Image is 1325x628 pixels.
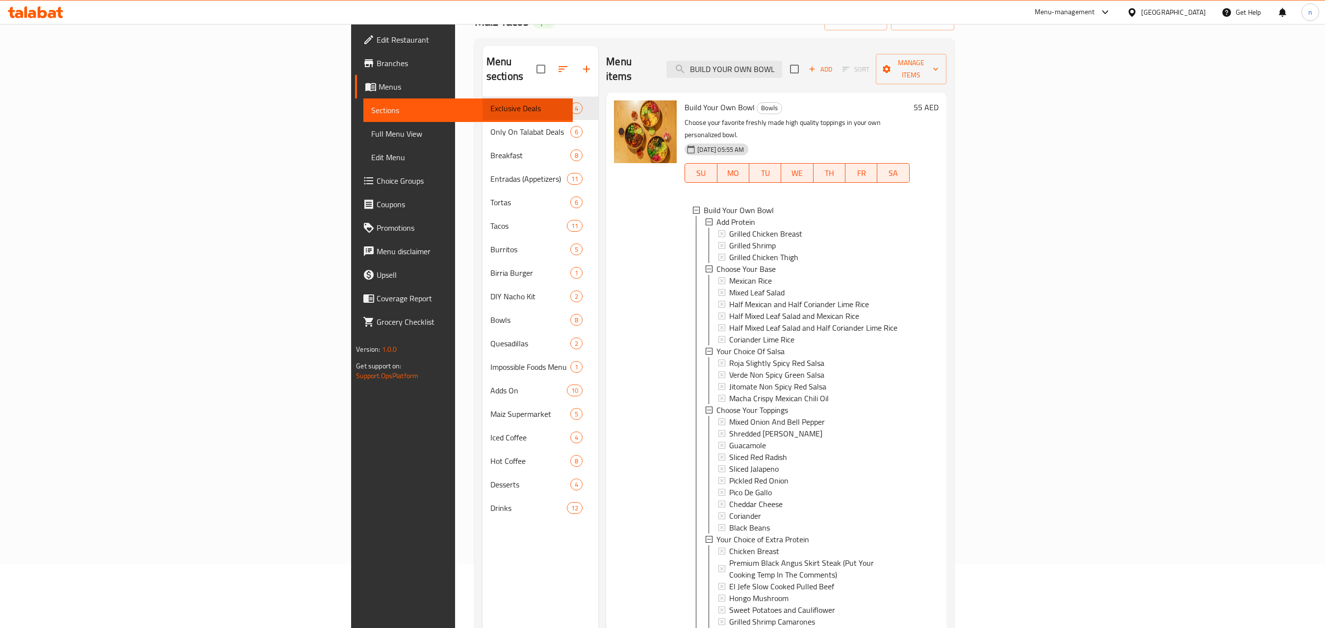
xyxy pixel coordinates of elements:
div: Breakfast8 [483,144,598,167]
a: Coverage Report [355,287,572,310]
span: Mixed Onion And Bell Pepper [729,416,825,428]
span: 8 [571,457,582,466]
span: Coupons [377,198,564,210]
span: Shredded [PERSON_NAME] [729,428,822,439]
span: 1 [571,362,582,372]
input: search [666,61,782,78]
span: Full Menu View [371,128,564,140]
span: 4 [571,104,582,113]
button: WE [781,163,813,183]
span: TH [817,166,841,180]
span: 6 [571,198,582,207]
span: 4 [571,480,582,489]
span: 1.0.0 [382,343,397,356]
span: 8 [571,315,582,325]
button: MO [717,163,749,183]
div: items [570,314,583,326]
p: Choose your favorite freshly made high quality toppings in your own personalized bowl. [685,117,909,141]
span: Build Your Own Bowl [685,100,755,115]
span: MO [721,166,745,180]
span: TU [753,166,777,180]
nav: Menu sections [483,93,598,524]
div: Drinks12 [483,496,598,520]
button: Add [805,62,836,77]
span: Your Choice Of Salsa [716,345,785,357]
span: export [899,15,946,27]
div: Maiz Supermarket5 [483,402,598,426]
a: Upsell [355,263,572,287]
span: 2 [571,339,582,348]
a: Coupons [355,193,572,216]
span: Quesadillas [490,338,570,349]
span: Tacos [490,220,567,232]
div: Hot Coffee [490,455,570,467]
button: FR [845,163,877,183]
span: Promotions [377,222,564,234]
span: Cheddar Cheese [729,498,783,510]
div: Bowls [490,314,570,326]
button: Add section [575,57,598,81]
div: items [570,432,583,443]
div: Menu-management [1035,6,1095,18]
span: Sweet Potatoes and Cauliflower [729,604,835,616]
span: Birria Burger [490,267,570,279]
a: Sections [363,98,572,122]
span: Verde Non Spicy Green Salsa [729,369,824,381]
div: Exclusive Deals [490,102,570,114]
a: Support.OpsPlatform [356,369,418,382]
span: 11 [567,174,582,184]
h6: 55 AED [914,100,939,114]
span: Iced Coffee [490,432,570,443]
span: Grilled Shrimp Camarones [729,616,815,628]
button: SU [685,163,717,183]
div: Adds On10 [483,379,598,402]
div: items [570,455,583,467]
span: DIY Nacho Kit [490,290,570,302]
div: items [570,267,583,279]
span: Sections [371,104,564,116]
span: Get support on: [356,360,401,372]
div: [GEOGRAPHIC_DATA] [1141,7,1206,18]
div: Iced Coffee4 [483,426,598,449]
span: Guacamole [729,439,766,451]
span: Jitomate Non Spicy Red Salsa [729,381,826,392]
a: Menu disclaimer [355,240,572,263]
span: 8 [571,151,582,160]
span: Select all sections [531,59,551,79]
span: Version: [356,343,380,356]
span: Mexican Rice [729,275,772,287]
span: Only On Talabat Deals [490,126,570,138]
a: Edit Restaurant [355,28,572,51]
button: Manage items [876,54,946,84]
span: SU [689,166,713,180]
span: Black Beans [729,522,770,533]
div: items [570,102,583,114]
div: items [570,479,583,490]
span: Coriander Lime Rice [729,334,794,345]
span: Impossible Foods Menu [490,361,570,373]
span: Coriander [729,510,761,522]
span: 2 [571,292,582,301]
div: items [567,502,583,514]
div: Tacos11 [483,214,598,238]
span: 6 [571,127,582,137]
span: 5 [571,245,582,254]
span: Tortas [490,196,570,208]
span: import [832,15,879,27]
span: Manage items [884,57,939,81]
span: Breakfast [490,149,570,161]
span: Choose Your Toppings [716,404,788,416]
div: items [570,361,583,373]
span: Choose Your Base [716,263,776,275]
h2: Menu items [606,54,655,84]
span: Entradas (Appetizers) [490,173,567,185]
div: Only On Talabat Deals6 [483,120,598,144]
span: 10 [567,386,582,395]
span: 4 [571,433,582,442]
span: Sliced Red Radish [729,451,787,463]
span: Sliced Jalapeno [729,463,779,475]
